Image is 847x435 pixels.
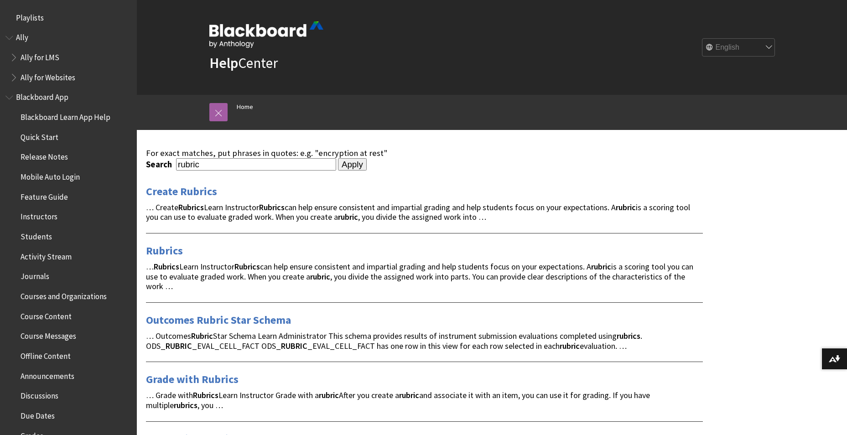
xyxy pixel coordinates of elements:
label: Search [146,159,174,170]
strong: Rubrics [193,390,218,400]
span: Offline Content [21,348,71,361]
a: Outcomes Rubric Star Schema [146,313,291,327]
strong: rubric [399,390,419,400]
a: Grade with Rubrics [146,372,239,387]
strong: RUBRIC [281,341,307,351]
strong: rubric [616,202,636,212]
span: Ally for Websites [21,70,75,82]
div: For exact matches, put phrases in quotes: e.g. "encryption at rest" [146,148,703,158]
strong: Rubrics [259,202,285,212]
span: Playlists [16,10,44,22]
span: Discussions [21,388,58,400]
strong: rubrics [174,400,197,410]
span: Feature Guide [21,189,68,202]
strong: Rubric [191,331,213,341]
strong: Help [209,54,238,72]
strong: rubrics [617,331,640,341]
span: … Learn Instructor can help ensure consistent and impartial grading and help students focus on yo... [146,261,693,292]
span: Mobile Auto Login [21,169,80,181]
span: Ally [16,30,28,42]
span: Course Messages [21,329,76,341]
span: Instructors [21,209,57,222]
img: Blackboard by Anthology [209,21,323,48]
span: Ally for LMS [21,50,59,62]
span: Blackboard Learn App Help [21,109,110,122]
strong: rubric [310,271,330,282]
span: Journals [21,269,49,281]
strong: Rubrics [178,202,204,212]
span: Activity Stream [21,249,72,261]
span: Due Dates [21,408,55,420]
input: Apply [338,158,367,171]
strong: Rubrics [154,261,179,272]
strong: RUBRIC [166,341,192,351]
nav: Book outline for Playlists [5,10,131,26]
span: Courses and Organizations [21,289,107,301]
span: Students [21,229,52,241]
a: Rubrics [146,243,183,258]
strong: rubric [338,212,358,222]
strong: rubric [591,261,611,272]
strong: rubric [319,390,339,400]
nav: Book outline for Anthology Ally Help [5,30,131,85]
span: Announcements [21,368,74,381]
a: Create Rubrics [146,184,217,199]
span: Release Notes [21,150,68,162]
span: … Grade with Learn Instructor Grade with a After you create a and associate it with an item, you ... [146,390,650,410]
span: Course Content [21,309,72,321]
span: Quick Start [21,129,58,142]
span: Blackboard App [16,90,68,102]
strong: Rubrics [234,261,260,272]
span: … Outcomes Star Schema Learn Administrator This schema provides results of instrument submission ... [146,331,642,351]
select: Site Language Selector [702,39,775,57]
span: … Create Learn Instructor can help ensure consistent and impartial grading and help students focu... [146,202,690,223]
a: Home [237,101,253,113]
a: HelpCenter [209,54,278,72]
strong: rubric [560,341,580,351]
